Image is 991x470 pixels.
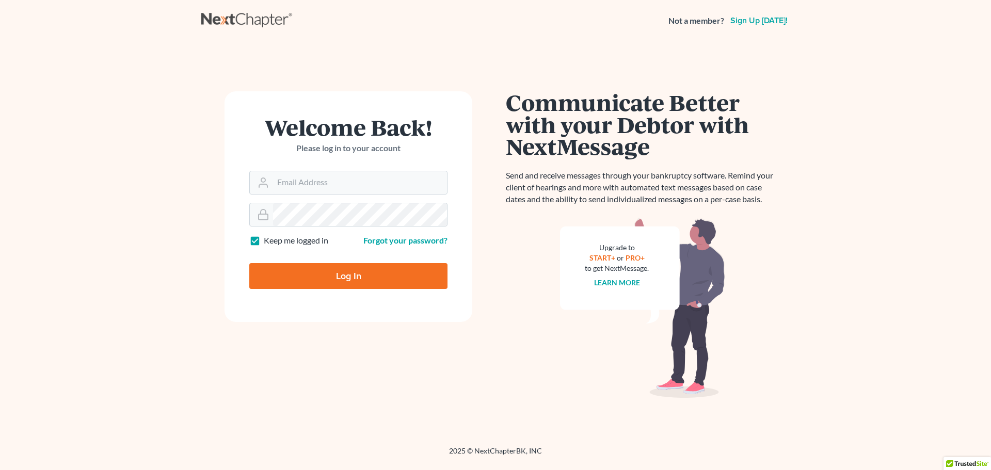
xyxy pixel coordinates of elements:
[249,263,447,289] input: Log In
[626,253,645,262] a: PRO+
[668,15,724,27] strong: Not a member?
[201,446,790,464] div: 2025 © NextChapterBK, INC
[273,171,447,194] input: Email Address
[589,253,615,262] a: START+
[249,142,447,154] p: Please log in to your account
[585,242,649,253] div: Upgrade to
[617,253,624,262] span: or
[506,170,779,205] p: Send and receive messages through your bankruptcy software. Remind your client of hearings and mo...
[728,17,790,25] a: Sign up [DATE]!
[249,116,447,138] h1: Welcome Back!
[363,235,447,245] a: Forgot your password?
[585,263,649,273] div: to get NextMessage.
[506,91,779,157] h1: Communicate Better with your Debtor with NextMessage
[560,218,725,398] img: nextmessage_bg-59042aed3d76b12b5cd301f8e5b87938c9018125f34e5fa2b7a6b67550977c72.svg
[264,235,328,247] label: Keep me logged in
[594,278,640,287] a: Learn more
